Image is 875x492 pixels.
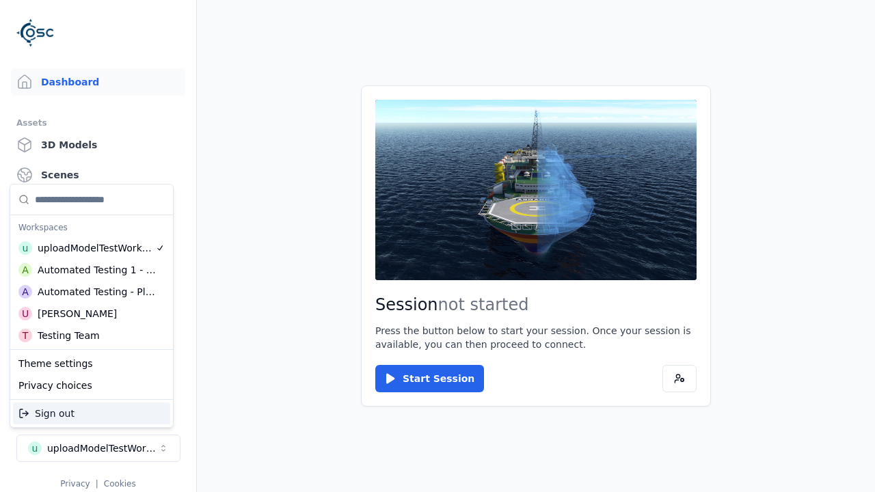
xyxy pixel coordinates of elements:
div: Suggestions [10,350,173,399]
div: Privacy choices [13,374,170,396]
div: uploadModelTestWorkspace [38,241,155,255]
div: Automated Testing 1 - Playwright [38,263,157,277]
div: T [18,329,32,342]
div: Suggestions [10,184,173,349]
div: Automated Testing - Playwright [38,285,156,299]
div: u [18,241,32,255]
div: A [18,263,32,277]
div: Testing Team [38,329,100,342]
div: U [18,307,32,320]
div: Workspaces [13,218,170,237]
div: A [18,285,32,299]
div: Theme settings [13,353,170,374]
div: Suggestions [10,400,173,427]
div: Sign out [13,402,170,424]
div: [PERSON_NAME] [38,307,117,320]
